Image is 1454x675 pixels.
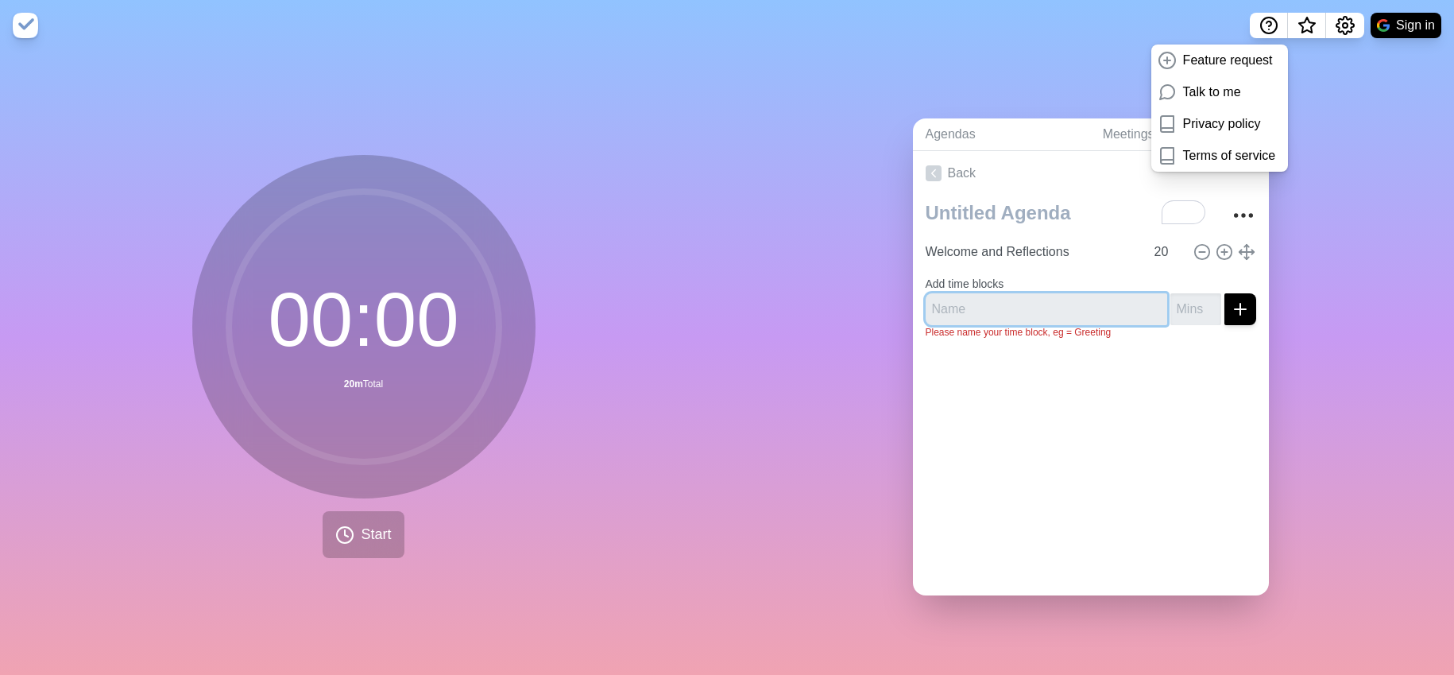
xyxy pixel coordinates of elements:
button: Help [1250,13,1288,38]
a: Back [913,151,1269,196]
p: Privacy policy [1183,114,1261,134]
button: Sign in [1371,13,1441,38]
a: Meetings [1090,118,1269,151]
input: Mins [1148,236,1186,268]
input: Mins [1170,293,1221,325]
a: Terms of service [1151,140,1288,172]
textarea: To enrich screen reader interactions, please activate Accessibility in Grammarly extension settings [919,196,1215,231]
p: Terms of service [1183,146,1275,165]
a: Privacy policy [1151,108,1288,140]
p: Please name your time block, eg = Greeting [926,325,1256,339]
a: Agendas [913,118,1090,151]
img: google logo [1377,19,1390,32]
label: Add time blocks [926,277,1004,290]
button: More [1228,200,1259,231]
p: Talk to me [1183,83,1241,102]
input: Name [919,236,1145,268]
img: timeblocks logo [13,13,38,38]
span: Start [361,524,391,545]
a: Feature request [1151,45,1288,76]
input: Name [926,293,1167,325]
button: Start [323,511,404,558]
button: What’s new [1288,13,1326,38]
p: Feature request [1183,51,1273,70]
button: Settings [1326,13,1364,38]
